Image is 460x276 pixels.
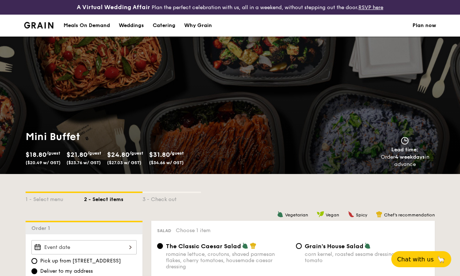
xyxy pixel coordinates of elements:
[250,242,256,249] img: icon-chef-hat.a58ddaea.svg
[166,243,241,250] span: The Classic Caesar Salad
[26,193,84,203] div: 1 - Select menu
[242,242,248,249] img: icon-vegetarian.fe4039eb.svg
[170,151,184,156] span: /guest
[153,15,175,37] div: Catering
[107,151,129,159] span: $24.80
[157,243,163,249] input: The Classic Caesar Saladromaine lettuce, croutons, shaved parmesan flakes, cherry tomatoes, house...
[364,242,371,249] img: icon-vegetarian.fe4039eb.svg
[391,147,418,153] span: Lead time:
[376,211,383,218] img: icon-chef-hat.a58ddaea.svg
[142,193,201,203] div: 3 - Check out
[24,22,54,29] a: Logotype
[184,15,212,37] div: Why Grain
[180,15,216,37] a: Why Grain
[296,243,302,249] input: Grain's House Saladcorn kernel, roasted sesame dressing, cherry tomato
[77,3,150,12] h4: A Virtual Wedding Affair
[46,151,60,156] span: /guest
[31,225,53,231] span: Order 1
[114,15,148,37] a: Weddings
[40,268,93,275] span: Deliver to my address
[64,15,110,37] div: Meals On Demand
[277,211,284,218] img: icon-vegetarian.fe4039eb.svg
[119,15,144,37] div: Weddings
[107,160,141,165] span: ($27.03 w/ GST)
[148,15,180,37] a: Catering
[395,154,425,160] strong: 4 weekdays
[66,151,87,159] span: $21.80
[285,212,308,218] span: Vegetarian
[305,243,364,250] span: Grain's House Salad
[348,211,354,218] img: icon-spicy.37a8142b.svg
[437,255,445,264] span: 🦙
[129,151,143,156] span: /guest
[326,212,339,218] span: Vegan
[87,151,101,156] span: /guest
[40,257,121,265] span: Pick up from [STREET_ADDRESS]
[31,268,37,274] input: Deliver to my address
[26,151,46,159] span: $18.80
[166,251,290,270] div: romaine lettuce, croutons, shaved parmesan flakes, cherry tomatoes, housemade caesar dressing
[372,154,438,168] div: Order in advance
[397,256,434,263] span: Chat with us
[26,160,61,165] span: ($20.49 w/ GST)
[31,240,137,254] input: Event date
[176,227,210,234] span: Choose 1 item
[84,193,142,203] div: 2 - Select items
[157,228,171,233] span: Salad
[31,258,37,264] input: Pick up from [STREET_ADDRESS]
[356,212,367,218] span: Spicy
[391,251,451,267] button: Chat with us🦙
[59,15,114,37] a: Meals On Demand
[399,137,410,145] img: icon-clock.2db775ea.svg
[66,160,101,165] span: ($23.76 w/ GST)
[384,212,435,218] span: Chef's recommendation
[149,160,184,165] span: ($34.66 w/ GST)
[317,211,324,218] img: icon-vegan.f8ff3823.svg
[358,4,383,11] a: RSVP here
[24,22,54,29] img: Grain
[149,151,170,159] span: $31.80
[305,251,429,264] div: corn kernel, roasted sesame dressing, cherry tomato
[26,130,227,143] h1: Mini Buffet
[413,15,436,37] a: Plan now
[77,3,383,12] div: Plan the perfect celebration with us, all in a weekend, without stepping out the door.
